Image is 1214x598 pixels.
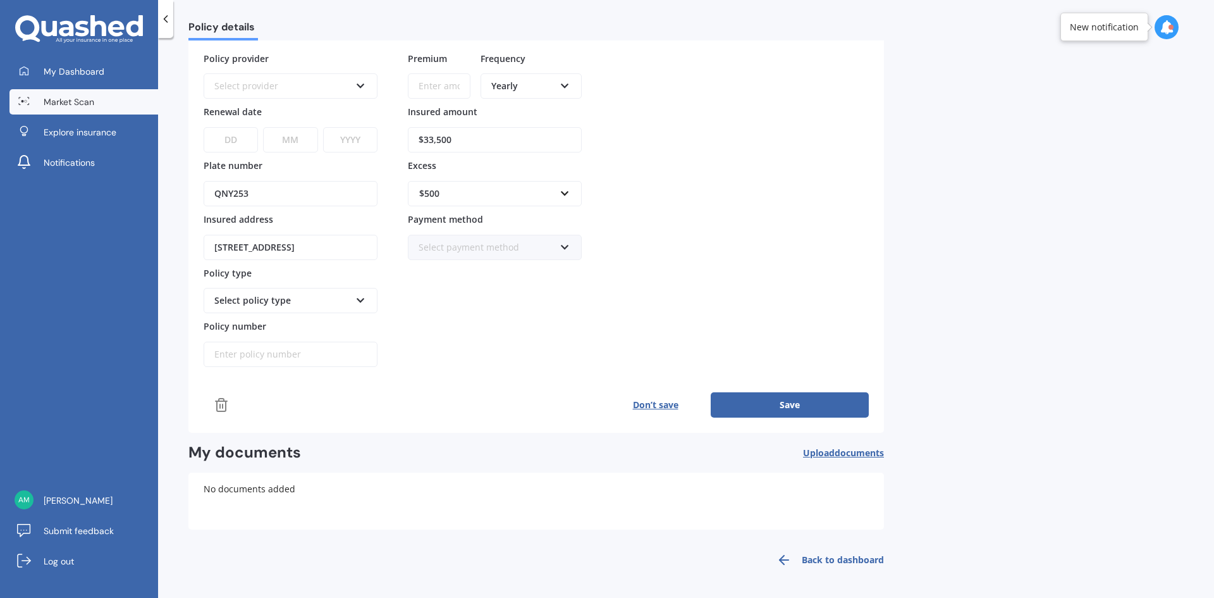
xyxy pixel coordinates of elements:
div: No documents added [188,473,884,530]
div: Select payment method [419,240,555,254]
h2: My documents [188,443,301,463]
span: Frequency [481,52,525,64]
span: Policy number [204,320,266,332]
a: Submit feedback [9,518,158,544]
span: Insured address [204,213,273,225]
a: My Dashboard [9,59,158,84]
button: Uploaddocuments [803,443,884,463]
span: Explore insurance [44,126,116,139]
a: Explore insurance [9,120,158,145]
button: Don’t save [600,392,711,418]
span: My Dashboard [44,65,104,78]
a: Log out [9,549,158,574]
span: Policy details [188,21,258,38]
input: Enter policy number [204,342,377,367]
span: Upload [803,448,884,458]
span: Policy type [204,266,252,278]
input: Enter address [204,235,377,260]
span: Notifications [44,156,95,169]
a: Back to dashboard [769,545,884,575]
div: New notification [1070,21,1139,34]
span: Submit feedback [44,525,114,537]
div: Select policy type [214,294,350,308]
h3: Details [204,25,248,42]
div: Yearly [491,79,555,93]
input: Enter amount [408,127,582,153]
img: df55ca32ee8395ff8426e569576be4fa [15,490,34,509]
a: Notifications [9,150,158,175]
span: Plate number [204,159,262,171]
span: Policy provider [204,52,269,64]
span: Market Scan [44,96,94,108]
span: Insured amount [408,106,477,118]
input: Enter amount [408,73,470,99]
span: [PERSON_NAME] [44,494,113,507]
span: documents [835,447,884,459]
span: Log out [44,555,74,568]
div: $500 [419,187,555,201]
span: Payment method [408,213,483,225]
span: Excess [408,159,436,171]
div: Select provider [214,79,350,93]
span: Renewal date [204,106,262,118]
span: Premium [408,52,447,64]
input: Enter plate number [204,181,377,206]
button: Save [711,392,869,418]
a: Market Scan [9,89,158,115]
a: [PERSON_NAME] [9,488,158,513]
